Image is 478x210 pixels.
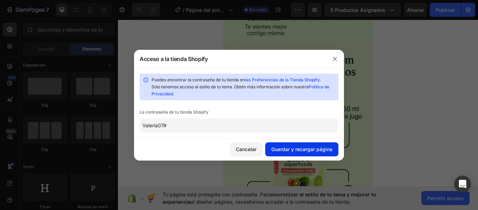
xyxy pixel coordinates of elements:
[173,91,174,96] font: .
[230,142,262,156] button: Cancelar
[152,84,309,89] font: Solo tenemos acceso al estilo de tu tema. Obtén más información sobre nuestra
[236,146,256,152] font: Cancelar
[140,55,208,62] font: Acceso a la tienda Shopify
[271,146,332,152] font: Guardar y recargar página
[140,118,338,133] input: Introducir contraseña
[152,77,245,82] font: Puedes encontrar la contraseña de tu tienda en
[140,109,209,115] font: La contraseña de tu tienda Shopify
[245,77,320,82] a: las Preferencias de la Tienda Shopify
[320,77,321,82] font: .
[454,176,471,192] div: Abrir Intercom Messenger
[265,142,338,156] button: Guardar y recargar página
